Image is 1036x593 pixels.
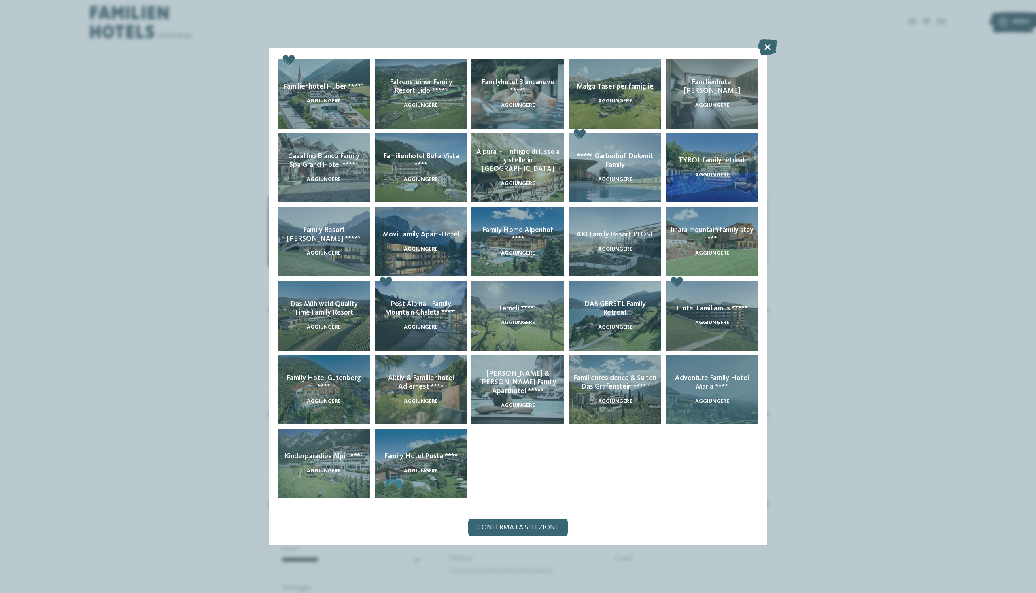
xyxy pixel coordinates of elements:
[684,79,740,94] span: Familienhotel [PERSON_NAME]
[404,399,438,404] span: aggiungere
[695,399,729,404] span: aggiungere
[284,83,364,90] span: Familienhotel Huber ****ˢ
[404,468,438,474] span: aggiungere
[476,149,560,172] span: Alpura – Il rifugio di lusso a 5 stelle in [GEOGRAPHIC_DATA]
[307,98,341,104] span: aggiungere
[404,103,438,108] span: aggiungere
[695,103,729,108] span: aggiungere
[577,83,654,90] span: Malga Taser per famiglie
[501,251,535,256] span: aggiungere
[695,251,729,256] span: aggiungere
[385,301,457,316] span: Post Alpina - Family Mountain Chalets ****ˢ
[598,325,632,330] span: aggiungere
[307,177,341,182] span: aggiungere
[576,231,654,238] span: AKI Family Resort PLOSE
[288,153,359,168] span: Cavallino Bianco Family Spa Grand Hotel ****ˢ
[390,79,452,94] span: Falkensteiner Family Resort Lido ****ˢ
[307,251,341,256] span: aggiungere
[290,301,358,316] span: Das Mühlwald Quality Time Family Resort
[598,98,632,104] span: aggiungere
[479,370,556,394] span: [PERSON_NAME] & [PERSON_NAME] Family Aparthotel ****ˢ
[384,453,458,460] span: Family Hotel Posta ****
[695,320,729,325] span: aggiungere
[383,153,459,168] span: Familienhotel Bella Vista ****
[307,325,341,330] span: aggiungere
[482,79,554,94] span: Familyhotel Biancaneve ****ˢ
[404,325,438,330] span: aggiungere
[573,375,656,390] span: Familienresidence & Suiten Das Grafenstein ****ˢ
[679,157,745,164] span: TYROL family retreat
[501,181,535,186] span: aggiungere
[482,227,553,242] span: Family Home Alpenhof ****
[388,375,454,390] span: Aktiv & Familienhotel Adlernest ****
[287,375,361,390] span: Family Hotel Gutenberg ****
[577,153,653,168] span: ****ˢ Garberhof Dolomit Family
[383,231,459,238] span: Movi Family Apart-Hotel
[675,375,749,390] span: Adventure Family Hotel Maria ****
[307,399,341,404] span: aggiungere
[501,403,535,408] span: aggiungere
[284,453,363,460] span: Kinderparadies Alpin ***ˢ
[404,177,438,182] span: aggiungere
[584,301,646,316] span: DAS GERSTL Family Retreat
[477,524,559,531] span: Conferma la selezione
[501,320,535,325] span: aggiungere
[307,468,341,474] span: aggiungere
[598,247,632,252] span: aggiungere
[598,177,632,182] span: aggiungere
[287,227,361,242] span: Family Resort [PERSON_NAME] ****ˢ
[671,227,754,242] span: linara mountain family stay ***
[404,247,438,252] span: aggiungere
[501,103,535,108] span: aggiungere
[695,172,729,178] span: aggiungere
[598,399,632,404] span: aggiungere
